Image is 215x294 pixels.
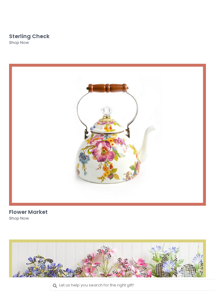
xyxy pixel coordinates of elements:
img: Flower Market [9,63,206,206]
span: Shop Now [9,215,29,221]
a: Flower Market Shop Now [9,63,206,225]
span: Shop Now [9,40,29,45]
h3: Flower Market [9,209,206,215]
h3: Sterling Check [9,33,206,39]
